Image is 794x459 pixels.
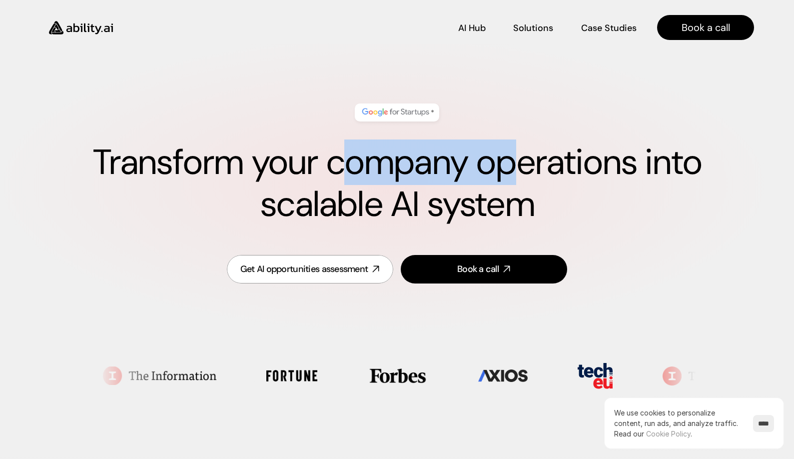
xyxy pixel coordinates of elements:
div: Get AI opportunities assessment [240,263,368,275]
a: AI Hub [458,19,486,36]
a: Book a call [657,15,754,40]
nav: Main navigation [127,15,754,40]
a: Case Studies [581,19,637,36]
a: Solutions [513,19,553,36]
span: Read our . [614,429,692,438]
p: AI Hub [458,22,486,34]
a: Book a call [401,255,567,283]
p: We use cookies to personalize content, run ads, and analyze traffic. [614,407,743,439]
a: Get AI opportunities assessment [227,255,393,283]
div: Book a call [457,263,499,275]
p: Book a call [682,20,730,34]
p: Solutions [513,22,553,34]
h1: Transform your company operations into scalable AI system [40,141,754,225]
a: Cookie Policy [646,429,691,438]
p: Case Studies [581,22,637,34]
